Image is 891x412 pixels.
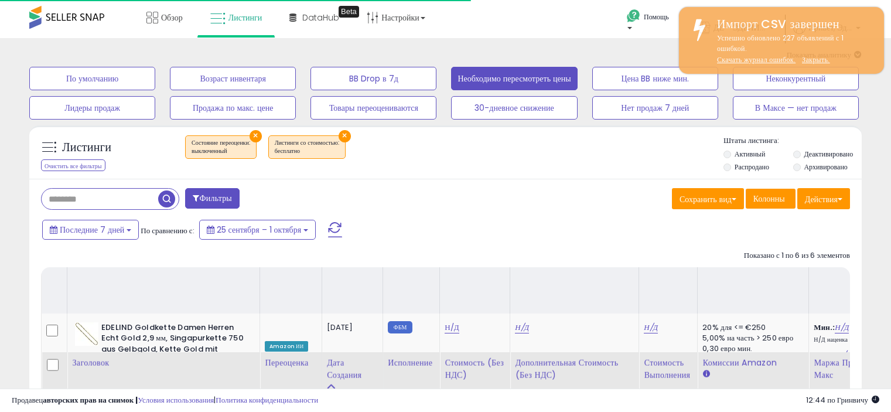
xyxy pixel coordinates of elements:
[252,129,258,142] font: ×
[735,149,766,159] font: Активный
[12,394,43,406] font: Продавец
[723,135,779,146] font: Штаты листинга:
[327,356,361,380] font: Дата создания
[626,9,641,23] i: Получить помощь
[275,147,300,155] font: бесплатно
[621,73,689,84] font: Цена BB ниже мин.
[702,332,793,343] font: 5,00% на часть > 250 евро
[644,356,690,380] font: Стоимость выполнения
[394,323,407,332] font: ФБМ
[310,96,436,120] button: Товары переоцениваются
[199,220,316,240] button: 25 сентября – 1 октября
[753,193,785,205] font: Колонны
[339,6,359,18] div: Tooltip anchor
[458,73,571,84] font: Необходимо пересмотреть цены
[170,96,296,120] button: Продажа по макс. цене
[342,129,347,142] font: ×
[170,67,296,90] button: Возраст инвентаря
[733,67,859,90] button: Неконкурентный
[717,55,796,64] a: Скачать журнал ошибок.
[804,149,853,159] font: Деактивировано
[216,394,318,406] a: Политика конфиденциальности
[814,322,835,333] font: Мин.:
[735,162,769,172] font: Распродано
[192,138,249,147] font: Состояние переоценки
[592,96,718,120] button: Нет продаж 7 дней
[621,102,689,114] font: Нет продаж 7 дней
[835,322,849,333] a: Н/Д
[766,73,825,84] font: Неконкурентный
[644,322,658,333] a: Н/Д
[388,356,432,368] font: Исполнение
[806,394,879,406] span: 2025-10-9 14:22 GMT
[445,322,459,333] a: Н/Д
[338,138,339,147] font: :
[797,188,850,209] button: Действия
[302,12,339,23] font: DataHub
[702,322,766,333] font: 20% для <= €250
[802,55,830,64] font: Закрыть.
[200,73,266,84] font: Возраст инвентаря
[672,188,744,209] button: Сохранить вид
[806,394,868,406] font: 12:44 по Гринвичу
[310,67,436,90] button: BB Drop в 7д
[228,12,262,23] font: Листинги
[680,193,732,205] font: Сохранить вид
[644,12,669,22] font: Помощь
[42,220,139,240] button: Последние 7 дней
[101,322,244,409] font: EDELIND Goldkette Damen Herren Echt Gold 2,9 мм, Singapurkette 750 aus Gelbgold, Kette Gold mit S...
[265,356,308,368] font: Переоценка
[269,343,303,350] font: Amazon ИИ
[75,322,98,346] img: 41nA+80yuCL._SL40_.jpg
[43,394,138,406] font: авторских прав на снимок |
[381,12,419,23] font: Настройки
[814,349,838,360] font: Макс.:
[66,73,118,84] font: По умолчанию
[838,349,852,360] font: Н/Д
[29,96,155,120] button: Лидеры продаж
[451,96,577,120] button: 30-дневное снижение
[445,356,504,380] font: Стоимость (без НДС)
[746,189,796,209] button: Колонны
[193,102,273,114] font: Продажа по макс. цене
[192,147,227,155] font: выключенный
[161,12,183,23] font: Обзор
[814,335,866,344] font: Н/Д наценка (ROI)
[200,192,232,204] font: Фильтры
[62,139,111,155] font: Листинги
[217,224,302,236] font: 25 сентября – 1 октября
[249,138,250,147] font: :
[755,102,837,114] font: В Максе — нет продаж
[702,369,709,379] small: Комиссии Amazon.
[805,193,838,205] font: Действия
[702,356,777,368] font: Комиссии Amazon
[515,322,529,333] a: Н/Д
[60,224,124,236] font: Последние 7 дней
[185,188,240,209] button: Фильтры
[64,102,120,114] font: Лидеры продаж
[717,16,839,32] font: Импорт CSV завершен
[327,322,353,333] font: [DATE]
[515,356,618,380] font: Дополнительная стоимость (без НДС)
[138,394,214,406] a: Условия использования
[451,67,577,90] button: Необходимо пересмотреть цены
[349,73,398,84] font: BB Drop в 7д
[329,102,418,114] font: Товары переоцениваются
[214,394,216,406] font: |
[72,356,109,368] font: Заголовок
[474,102,554,114] font: 30-дневное снижение
[592,67,718,90] button: Цена BB ниже мин.
[702,343,752,354] font: 0,30 евро мин.
[45,161,102,170] font: Очистить все фильтры
[744,250,850,261] font: Показано с 1 по 6 из 6 элементов
[838,349,852,361] a: Н/Д
[29,67,155,90] button: По умолчанию
[733,96,859,120] button: В Максе — нет продаж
